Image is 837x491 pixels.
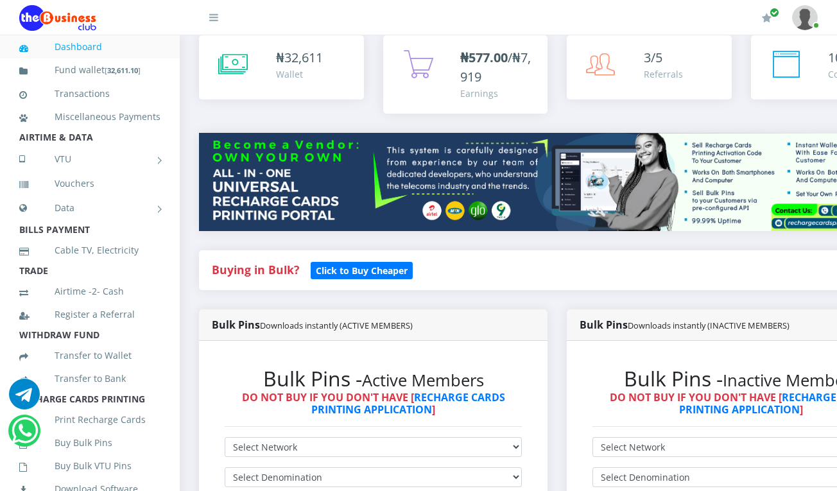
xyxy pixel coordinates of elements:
[276,67,323,81] div: Wallet
[19,236,160,265] a: Cable TV, Electricity
[19,192,160,224] a: Data
[460,49,531,85] span: /₦7,919
[311,390,505,417] a: RECHARGE CARDS PRINTING APPLICATION
[19,55,160,85] a: Fund wallet[32,611.10]
[19,79,160,108] a: Transactions
[225,366,522,391] h2: Bulk Pins -
[792,5,818,30] img: User
[260,320,413,331] small: Downloads instantly (ACTIVE MEMBERS)
[19,102,160,132] a: Miscellaneous Payments
[311,262,413,277] a: Click to Buy Cheaper
[19,428,160,458] a: Buy Bulk Pins
[460,87,535,100] div: Earnings
[107,65,138,75] b: 32,611.10
[284,49,323,66] span: 32,611
[212,262,299,277] strong: Buying in Bulk?
[316,264,408,277] b: Click to Buy Cheaper
[19,364,160,393] a: Transfer to Bank
[19,341,160,370] a: Transfer to Wallet
[628,320,790,331] small: Downloads instantly (INACTIVE MEMBERS)
[567,35,732,99] a: 3/5 Referrals
[212,318,413,332] strong: Bulk Pins
[770,8,779,17] span: Renew/Upgrade Subscription
[9,388,40,409] a: Chat for support
[19,32,160,62] a: Dashboard
[383,35,548,114] a: ₦577.00/₦7,919 Earnings
[276,48,323,67] div: ₦
[12,425,38,446] a: Chat for support
[105,65,141,75] small: [ ]
[19,300,160,329] a: Register a Referral
[242,390,505,417] strong: DO NOT BUY IF YOU DON'T HAVE [ ]
[19,143,160,175] a: VTU
[362,369,484,392] small: Active Members
[644,67,683,81] div: Referrals
[19,169,160,198] a: Vouchers
[19,5,96,31] img: Logo
[460,49,508,66] b: ₦577.00
[199,35,364,99] a: ₦32,611 Wallet
[580,318,790,332] strong: Bulk Pins
[762,13,772,23] i: Renew/Upgrade Subscription
[19,277,160,306] a: Airtime -2- Cash
[19,451,160,481] a: Buy Bulk VTU Pins
[644,49,662,66] span: 3/5
[19,405,160,435] a: Print Recharge Cards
